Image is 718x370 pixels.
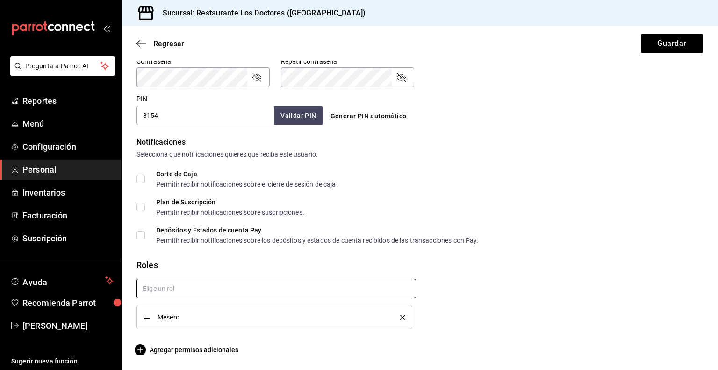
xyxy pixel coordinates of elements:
[395,72,407,83] button: passwordField
[136,106,274,125] input: 3 a 6 dígitos
[136,259,703,271] div: Roles
[136,344,238,355] button: Agregar permisos adicionales
[10,56,115,76] button: Pregunta a Parrot AI
[327,108,410,125] button: Generar PIN automático
[22,140,114,153] span: Configuración
[158,314,386,320] span: Mesero
[22,163,114,176] span: Personal
[394,315,405,320] button: delete
[136,137,703,148] div: Notificaciones
[136,150,703,160] div: Selecciona que notificaciones quieres que reciba este usuario.
[103,24,110,32] button: open_drawer_menu
[156,171,338,177] div: Corte de Caja
[22,94,114,107] span: Reportes
[641,34,703,53] button: Guardar
[136,58,270,65] label: Contraseña
[156,209,304,216] div: Permitir recibir notificaciones sobre suscripciones.
[22,186,114,199] span: Inventarios
[7,68,115,78] a: Pregunta a Parrot AI
[155,7,366,19] h3: Sucursal: Restaurante Los Doctores ([GEOGRAPHIC_DATA])
[22,232,114,245] span: Suscripción
[22,117,114,130] span: Menú
[22,319,114,332] span: [PERSON_NAME]
[25,61,101,71] span: Pregunta a Parrot AI
[136,95,147,102] label: PIN
[251,72,262,83] button: passwordField
[22,297,114,309] span: Recomienda Parrot
[156,199,304,205] div: Plan de Suscripción
[156,181,338,188] div: Permitir recibir notificaciones sobre el cierre de sesión de caja.
[274,106,323,125] button: Validar PIN
[22,209,114,222] span: Facturación
[153,39,184,48] span: Regresar
[156,237,479,244] div: Permitir recibir notificaciones sobre los depósitos y estados de cuenta recibidos de las transacc...
[11,356,114,366] span: Sugerir nueva función
[22,275,101,286] span: Ayuda
[156,227,479,233] div: Depósitos y Estados de cuenta Pay
[136,39,184,48] button: Regresar
[136,279,416,298] input: Elige un rol
[281,58,414,65] label: Repetir contraseña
